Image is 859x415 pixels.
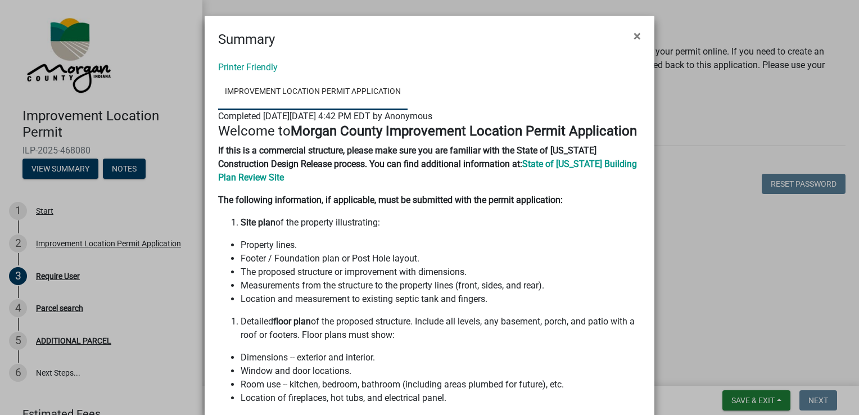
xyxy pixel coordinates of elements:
[218,29,275,49] h4: Summary
[291,123,637,139] strong: Morgan County Improvement Location Permit Application
[218,62,278,73] a: Printer Friendly
[241,292,641,306] li: Location and measurement to existing septic tank and fingers.
[218,159,637,183] a: State of [US_STATE] Building Plan Review Site
[625,20,650,52] button: Close
[241,216,641,229] li: of the property illustrating:
[273,316,311,327] strong: floor plan
[241,378,641,391] li: Room use -- kitchen, bedroom, bathroom (including areas plumbed for future), etc.
[218,145,596,169] strong: If this is a commercial structure, please make sure you are familiar with the State of [US_STATE]...
[241,252,641,265] li: Footer / Foundation plan or Post Hole layout.
[241,391,641,405] li: Location of fireplaces, hot tubs, and electrical panel.
[218,111,432,121] span: Completed [DATE][DATE] 4:42 PM EDT by Anonymous
[218,195,563,205] strong: The following information, if applicable, must be submitted with the permit application:
[218,74,408,110] a: Improvement Location Permit Application
[241,364,641,378] li: Window and door locations.
[241,238,641,252] li: Property lines.
[241,217,275,228] strong: Site plan
[241,351,641,364] li: Dimensions -- exterior and interior.
[241,279,641,292] li: Measurements from the structure to the property lines (front, sides, and rear).
[241,265,641,279] li: The proposed structure or improvement with dimensions.
[634,28,641,44] span: ×
[218,123,641,139] h4: Welcome to
[241,315,641,342] li: Detailed of the proposed structure. Include all levels, any basement, porch, and patio with a roo...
